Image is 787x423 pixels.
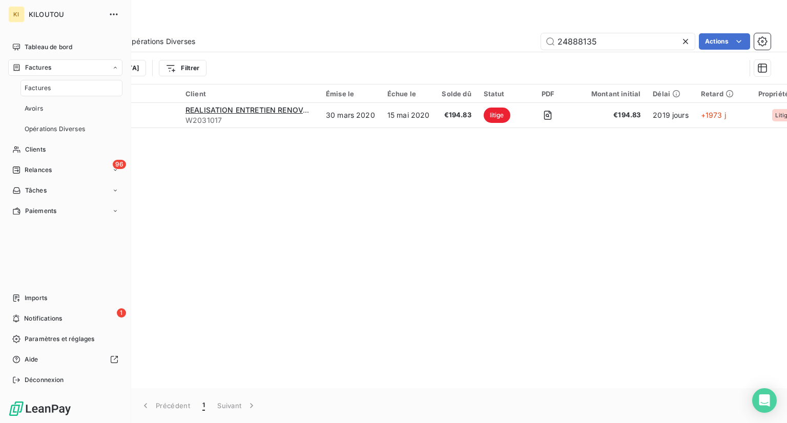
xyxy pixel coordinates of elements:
div: Client [185,90,314,98]
span: 1 [202,400,205,411]
span: Avoirs [25,104,43,113]
span: Tableau de bord [25,43,72,52]
button: Filtrer [159,60,206,76]
span: Déconnexion [25,375,64,385]
div: Émise le [326,90,375,98]
span: Imports [25,293,47,303]
span: Opérations Diverses [25,124,85,134]
span: Aide [25,355,38,364]
span: +1973 j [701,111,726,119]
div: KI [8,6,25,23]
input: Rechercher [541,33,695,50]
span: €194.83 [579,110,640,120]
img: Logo LeanPay [8,400,72,417]
td: 2019 jours [647,103,695,128]
span: Opérations Diverses [126,36,195,47]
td: 30 mars 2020 [320,103,381,128]
span: Paramètres et réglages [25,334,94,344]
span: 96 [113,160,126,169]
div: Délai [653,90,689,98]
div: Open Intercom Messenger [752,388,777,413]
div: Échue le [387,90,430,98]
span: Relances [25,165,52,175]
span: Paiements [25,206,56,216]
button: Actions [699,33,750,50]
div: PDF [529,90,567,98]
span: 1 [117,308,126,318]
span: litige [484,108,510,123]
span: Notifications [24,314,62,323]
span: Factures [25,83,51,93]
a: Aide [8,351,122,368]
span: REALISATION ENTRETIEN RENOVATION [185,105,326,114]
span: W2031017 [185,115,314,125]
div: Statut [484,90,517,98]
td: 15 mai 2020 [381,103,436,128]
button: Précédent [134,395,196,416]
span: KILOUTOU [29,10,102,18]
span: Factures [25,63,51,72]
span: Tâches [25,186,47,195]
span: Clients [25,145,46,154]
div: Solde dû [442,90,471,98]
div: Montant initial [579,90,640,98]
span: €194.83 [442,110,471,120]
div: Retard [701,90,734,98]
button: 1 [196,395,211,416]
button: Suivant [211,395,263,416]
